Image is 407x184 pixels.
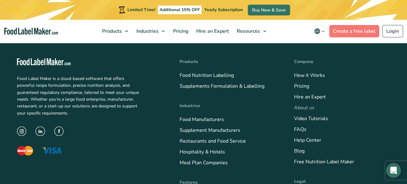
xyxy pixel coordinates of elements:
a: Pricing [169,20,191,43]
a: Hire an Expert [294,94,326,100]
span: Yearly Subscription [204,7,243,13]
a: Hospitality & Hotels [180,148,225,155]
a: Supplements Formulation & Labelling [180,83,264,90]
a: Create a free label [329,25,379,37]
a: How it Works [294,72,325,79]
img: Food Label Maker - white [17,58,71,65]
a: Free Nutrition Label Maker [294,158,354,165]
img: The Visa logo with blue letters and a yellow flick above the [42,148,61,154]
a: Video Tutorials [294,115,328,122]
h4: Industries [180,102,276,109]
a: Buy Now & Save [248,5,290,15]
a: Blog [294,148,305,154]
a: About us [294,104,314,111]
a: FAQs [294,126,306,133]
img: instagram icon [17,127,27,136]
a: Hire an Expert [193,20,231,43]
span: Limited Time! [127,7,155,13]
a: Food Manufacturers [180,116,224,123]
span: Industries [135,28,159,35]
a: Products [98,20,131,43]
a: Pricing [294,83,309,90]
p: Food Label Maker is a cloud-based software that offers powerful recipe formulation, precise nutri... [17,75,141,117]
span: Hire an Expert [194,28,229,35]
a: Food Nutrition Labelling [180,72,234,79]
a: Supplement Manufacturers [180,127,240,134]
img: The Mastercard logo displaying a red circle saying [17,146,33,156]
span: Products [100,28,123,35]
span: Pricing [171,28,189,35]
h4: Products [180,58,276,65]
span: Additional 15% OFF [158,6,201,14]
h4: Company [294,58,390,65]
a: Restaurants and Food Service [180,138,246,144]
a: Login [382,25,403,37]
a: Help Center [294,137,321,144]
div: Open Intercom Messenger [386,163,401,178]
a: Resources [233,20,269,43]
a: Industries [133,20,168,43]
span: Resources [235,28,260,35]
a: Meal Plan Companies [180,159,228,166]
